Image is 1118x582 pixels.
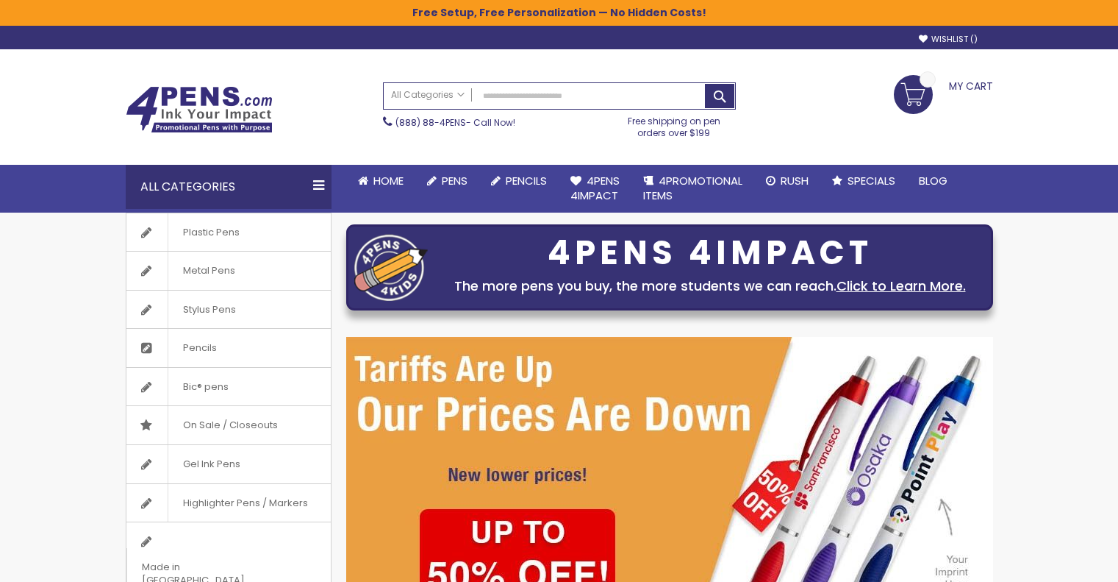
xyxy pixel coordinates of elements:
[168,484,323,522] span: Highlighter Pens / Markers
[643,173,742,203] span: 4PROMOTIONAL ITEMS
[168,329,232,367] span: Pencils
[435,276,985,297] div: The more pens you buy, the more students we can reach.
[346,165,415,197] a: Home
[848,173,895,188] span: Specials
[168,213,254,252] span: Plastic Pens
[126,213,331,252] a: Plastic Pens
[126,86,273,133] img: 4Pens Custom Pens and Promotional Products
[435,238,985,269] div: 4PENS 4IMPACT
[126,368,331,406] a: Bic® pens
[919,34,978,45] a: Wishlist
[168,445,255,483] span: Gel Ink Pens
[820,165,907,197] a: Specials
[354,234,428,301] img: four_pen_logo.png
[506,173,547,188] span: Pencils
[631,165,754,213] a: 4PROMOTIONALITEMS
[612,110,736,139] div: Free shipping on pen orders over $199
[373,173,404,188] span: Home
[919,173,947,188] span: Blog
[126,252,331,290] a: Metal Pens
[836,277,966,295] a: Click to Learn More.
[754,165,820,197] a: Rush
[126,329,331,367] a: Pencils
[126,291,331,329] a: Stylus Pens
[168,291,251,329] span: Stylus Pens
[126,445,331,483] a: Gel Ink Pens
[168,406,293,444] span: On Sale / Closeouts
[395,116,466,129] a: (888) 88-4PENS
[781,173,809,188] span: Rush
[395,116,515,129] span: - Call Now!
[570,173,620,203] span: 4Pens 4impact
[442,173,467,188] span: Pens
[126,165,332,209] div: All Categories
[384,83,472,107] a: All Categories
[126,484,331,522] a: Highlighter Pens / Markers
[907,165,959,197] a: Blog
[168,368,243,406] span: Bic® pens
[415,165,479,197] a: Pens
[559,165,631,213] a: 4Pens4impact
[479,165,559,197] a: Pencils
[168,252,250,290] span: Metal Pens
[391,89,465,101] span: All Categories
[126,406,331,444] a: On Sale / Closeouts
